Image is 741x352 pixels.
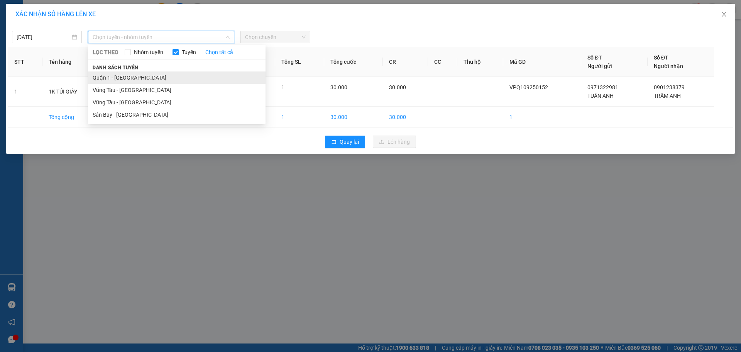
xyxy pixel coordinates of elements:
td: 1K TÚI GIẤY [42,77,105,107]
span: close [721,11,727,17]
span: down [225,35,230,39]
a: Chọn tất cả [205,48,233,56]
td: Tổng cộng [42,107,105,128]
div: VP 108 [PERSON_NAME] [90,7,152,25]
span: Người gửi [587,63,612,69]
span: XÁC NHẬN SỐ HÀNG LÊN XE [15,10,96,18]
span: Số ĐT [587,54,602,61]
span: Nhận: [90,7,109,15]
span: Quay lại [340,138,359,146]
th: Thu hộ [457,47,503,77]
th: Tổng SL [275,47,324,77]
th: Mã GD [503,47,582,77]
span: TRÂM ANH [654,93,681,99]
th: CR [383,47,428,77]
td: 1 [503,107,582,128]
span: 1 [281,84,284,90]
span: Danh sách tuyến [88,64,143,71]
input: 15/09/2025 [17,33,70,41]
span: TUẤN ANH [587,93,614,99]
li: Sân Bay - [GEOGRAPHIC_DATA] [88,109,266,121]
td: 1 [8,77,42,107]
span: Gửi: [7,7,19,15]
th: STT [8,47,42,77]
span: Số ĐT [654,54,668,61]
th: Tổng cước [324,47,383,77]
button: Close [713,4,735,26]
td: 30.000 [324,107,383,128]
span: VPVT [102,45,130,59]
span: DĐ: [90,49,102,58]
span: rollback [331,139,337,145]
span: Chọn tuyến - nhóm tuyến [93,31,230,43]
td: 1 [275,107,324,128]
li: Vũng Tàu - [GEOGRAPHIC_DATA] [88,84,266,96]
div: TRÂM ANH [90,25,152,34]
li: Quận 1 - [GEOGRAPHIC_DATA] [88,71,266,84]
th: CC [428,47,458,77]
span: 0971322981 [587,84,618,90]
td: 30.000 [383,107,428,128]
button: rollbackQuay lại [325,136,365,148]
span: Chọn chuyến [245,31,306,43]
span: 30.000 [389,84,406,90]
span: Tuyến [179,48,199,56]
span: 30.000 [330,84,347,90]
th: Tên hàng [42,47,105,77]
div: TUẤN ANH [7,53,85,62]
div: VP 18 [PERSON_NAME][GEOGRAPHIC_DATA] - [GEOGRAPHIC_DATA] [7,7,85,53]
span: 0901238379 [654,84,685,90]
div: 0901238379 [90,34,152,45]
button: uploadLên hàng [373,136,416,148]
span: LỌC THEO [93,48,118,56]
span: Người nhận [654,63,683,69]
span: VPQ109250152 [509,84,548,90]
span: Nhóm tuyến [131,48,166,56]
li: Vũng Tàu - [GEOGRAPHIC_DATA] [88,96,266,109]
